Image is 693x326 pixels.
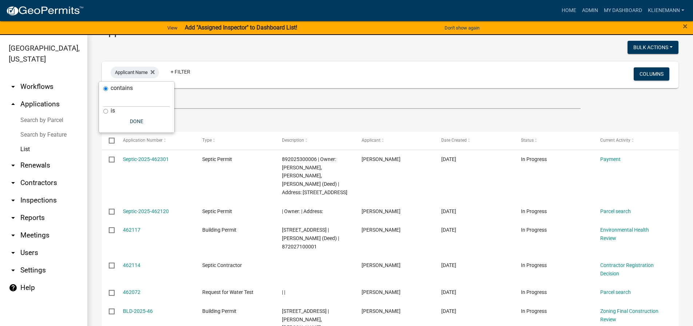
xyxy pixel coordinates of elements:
datatable-header-cell: Status [514,132,593,149]
span: 08/11/2025 [441,308,456,314]
span: 892025300006 | Owner: Campbell, Jaysen D Campbell, Madison M (Deed) | Address: 27210 145TH ST [282,156,347,195]
a: Home [559,4,579,17]
button: Bulk Actions [628,41,678,54]
span: Status [521,138,534,143]
span: 08/11/2025 [441,262,456,268]
span: Building Permit [202,308,236,314]
span: Ledru Freyenberger [362,208,401,214]
a: Contractor Registration Decision [600,262,654,276]
span: In Progress [521,262,547,268]
a: 462072 [123,289,140,295]
span: 08/11/2025 [441,289,456,295]
a: View [164,22,180,34]
span: | | [282,289,285,295]
span: Application Number [123,138,163,143]
span: Lori Kohart [362,227,401,233]
span: 08/11/2025 [441,156,456,162]
datatable-header-cell: Applicant [355,132,434,149]
label: contains [111,85,133,91]
span: In Progress [521,156,547,162]
span: Date Created [441,138,467,143]
span: Ledru Freyenberger [362,262,401,268]
span: × [683,21,688,31]
strong: Add "Assigned Inspector" to Dashboard List! [185,24,297,31]
a: Parcel search [600,289,631,295]
span: Melissa Stalzer [362,289,401,295]
button: Don't show again [442,22,482,34]
span: Septic Permit [202,208,232,214]
a: BLD-2025-46 [123,308,153,314]
a: Septic-2025-462120 [123,208,169,214]
span: Septic Permit [202,156,232,162]
i: arrow_drop_down [9,178,17,187]
datatable-header-cell: Description [275,132,355,149]
i: arrow_drop_down [9,82,17,91]
span: 08/11/2025 [441,208,456,214]
datatable-header-cell: Current Activity [593,132,673,149]
span: Building Permit [202,227,236,233]
a: 462117 [123,227,140,233]
span: Request for Water Test [202,289,254,295]
button: Done [103,115,170,128]
span: Brandon Morton [362,156,401,162]
a: klienemann [645,4,687,17]
datatable-header-cell: Select [102,132,116,149]
a: Parcel search [600,208,631,214]
span: | Owner: | Address: [282,208,323,214]
i: arrow_drop_up [9,100,17,109]
button: Close [683,22,688,31]
i: help [9,283,17,292]
span: 26142 Q AVE | Tomlinson, Julie Ann (Deed) | 872027100001 [282,227,339,250]
i: arrow_drop_down [9,161,17,170]
span: Kendall Lienemann [362,308,401,314]
label: is [111,108,115,114]
span: In Progress [521,208,547,214]
a: Environmental Health Review [600,227,649,241]
i: arrow_drop_down [9,231,17,240]
span: Applicant Name [115,70,148,75]
i: arrow_drop_down [9,196,17,205]
span: Type [202,138,212,143]
a: + Filter [165,65,196,78]
span: Applicant [362,138,381,143]
span: Septic Contractor [202,262,242,268]
input: Search for applications [102,94,581,109]
span: Current Activity [600,138,630,143]
button: Columns [634,67,669,80]
datatable-header-cell: Type [195,132,275,149]
a: Zoning Final Construction Review [600,308,658,322]
span: 08/11/2025 [441,227,456,233]
a: My Dashboard [601,4,645,17]
a: Payment [600,156,621,162]
span: In Progress [521,227,547,233]
span: Description [282,138,304,143]
a: Admin [579,4,601,17]
datatable-header-cell: Date Created [434,132,514,149]
span: In Progress [521,289,547,295]
i: arrow_drop_down [9,213,17,222]
a: Septic-2025-462301 [123,156,169,162]
a: 462114 [123,262,140,268]
span: In Progress [521,308,547,314]
datatable-header-cell: Application Number [116,132,195,149]
i: arrow_drop_down [9,248,17,257]
i: arrow_drop_down [9,266,17,275]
